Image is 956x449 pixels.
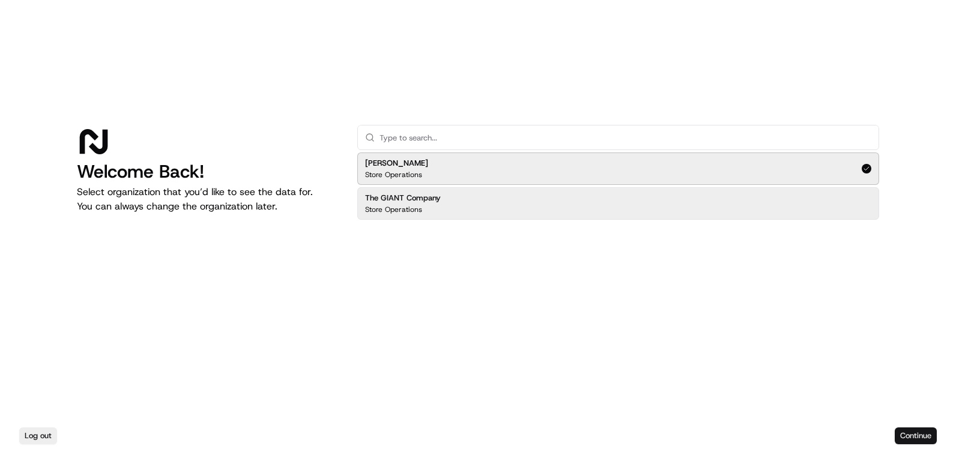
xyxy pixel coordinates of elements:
input: Type to search... [380,125,871,149]
p: Store Operations [365,170,422,179]
h2: [PERSON_NAME] [365,158,428,169]
h2: The GIANT Company [365,193,441,203]
p: Store Operations [365,205,422,214]
p: Select organization that you’d like to see the data for. You can always change the organization l... [77,185,338,214]
h1: Welcome Back! [77,161,338,182]
div: Suggestions [357,150,879,222]
button: Log out [19,427,57,444]
button: Continue [895,427,937,444]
